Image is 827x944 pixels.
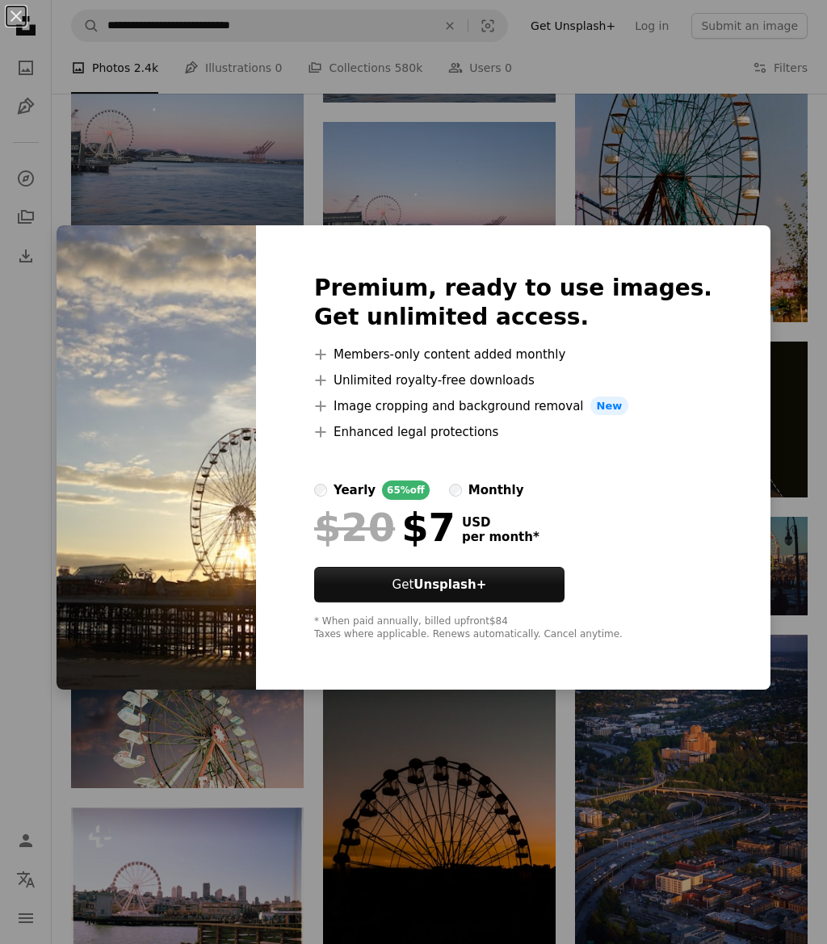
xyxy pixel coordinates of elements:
span: New [590,396,629,416]
li: Members-only content added monthly [314,345,712,364]
div: * When paid annually, billed upfront $84 Taxes where applicable. Renews automatically. Cancel any... [314,615,712,641]
input: monthly [449,484,462,497]
div: 65% off [382,480,430,500]
h2: Premium, ready to use images. Get unlimited access. [314,274,712,332]
strong: Unsplash+ [413,577,486,592]
li: Enhanced legal protections [314,422,712,442]
li: Image cropping and background removal [314,396,712,416]
span: USD [462,515,539,530]
span: per month * [462,530,539,544]
span: $20 [314,506,395,548]
div: $7 [314,506,455,548]
input: yearly65%off [314,484,327,497]
img: premium_photo-1694475293489-7d34c6814839 [57,225,256,690]
li: Unlimited royalty-free downloads [314,371,712,390]
div: monthly [468,480,524,500]
div: yearly [334,480,376,500]
button: GetUnsplash+ [314,567,565,602]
